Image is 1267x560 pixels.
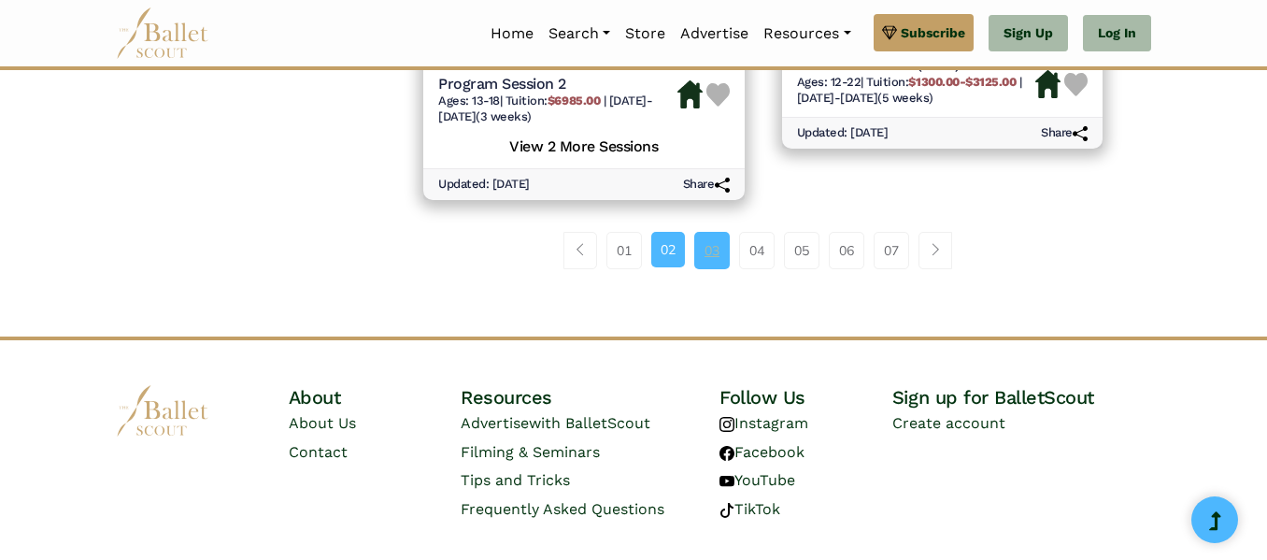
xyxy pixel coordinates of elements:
[719,471,795,489] a: YouTube
[719,443,804,461] a: Facebook
[289,385,462,409] h4: About
[618,14,673,53] a: Store
[461,385,719,409] h4: Resources
[461,443,600,461] a: Filming & Seminars
[874,232,909,269] a: 07
[797,75,1036,107] h6: | |
[289,414,356,432] a: About Us
[797,75,861,89] span: Ages: 12-22
[438,133,730,157] h5: View 2 More Sessions
[483,14,541,53] a: Home
[606,232,642,269] a: 01
[882,22,897,43] img: gem.svg
[719,500,780,518] a: TikTok
[563,232,962,269] nav: Page navigation example
[892,385,1151,409] h4: Sign up for BalletScout
[116,385,209,437] img: logo
[719,474,734,489] img: youtube logo
[461,471,570,489] a: Tips and Tricks
[719,503,734,518] img: tiktok logo
[756,14,858,53] a: Resources
[529,414,650,432] span: with BalletScout
[706,83,730,107] img: Heart
[784,232,819,269] a: 05
[901,22,965,43] span: Subscribe
[461,500,664,518] a: Frequently Asked Questions
[892,414,1005,432] a: Create account
[694,232,730,269] a: 03
[683,177,730,193] h6: Share
[866,75,1019,89] span: Tuition:
[719,385,892,409] h4: Follow Us
[797,125,889,141] h6: Updated: [DATE]
[989,15,1068,52] a: Sign Up
[461,414,650,432] a: Advertisewith BalletScout
[1035,70,1061,98] img: Housing Available
[438,93,652,123] span: [DATE]-[DATE] (3 weeks)
[1064,73,1088,96] img: Heart
[719,417,734,432] img: instagram logo
[651,232,685,267] a: 02
[438,93,500,108] span: Ages: 13-18
[719,446,734,461] img: facebook logo
[677,80,703,108] img: Housing Available
[541,14,618,53] a: Search
[908,75,1016,89] b: $1300.00-$3125.00
[797,91,933,105] span: [DATE]-[DATE] (5 weeks)
[548,93,600,108] b: $6985.00
[505,93,604,108] span: Tuition:
[438,177,530,193] h6: Updated: [DATE]
[719,414,808,432] a: Instagram
[438,93,677,125] h6: | |
[829,232,864,269] a: 06
[673,14,756,53] a: Advertise
[289,443,348,461] a: Contact
[438,55,677,94] h5: 2025 3-Week Classical Ballet Program Session 2
[874,14,974,51] a: Subscribe
[1041,125,1088,141] h6: Share
[1083,15,1151,52] a: Log In
[739,232,775,269] a: 04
